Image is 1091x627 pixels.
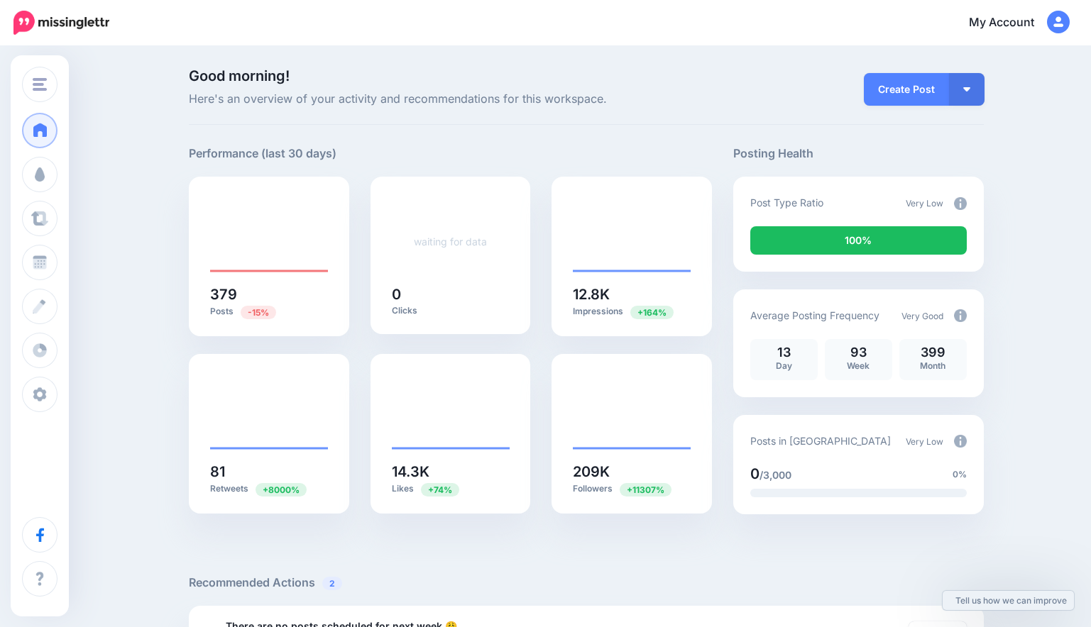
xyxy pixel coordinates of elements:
span: Very Low [906,436,943,447]
p: Post Type Ratio [750,194,823,211]
span: Here's an overview of your activity and recommendations for this workspace. [189,90,712,109]
h5: 14.3K [392,465,510,479]
span: Week [847,360,870,371]
span: Previous period: 8.22K [421,483,459,496]
span: Day [776,360,792,371]
img: Missinglettr [13,11,109,35]
p: Posts [210,305,328,318]
a: Tell us how we can improve [943,591,1074,610]
p: Impressions [573,305,691,318]
a: My Account [955,6,1070,40]
img: info-circle-grey.png [954,309,967,322]
span: 0% [953,467,967,482]
h5: 81 [210,465,328,479]
p: 399 [906,346,960,359]
p: Followers [573,482,691,496]
a: Create Post [864,73,949,106]
h5: Performance (last 30 days) [189,145,336,162]
h5: 12.8K [573,287,691,301]
h5: 209K [573,465,691,479]
span: 0 [750,465,760,482]
span: /3,000 [760,469,791,481]
img: arrow-down-white.png [963,87,970,91]
h5: Posting Health [733,145,984,162]
p: Clicks [392,305,510,316]
span: Previous period: 4.84K [630,306,674,319]
span: Previous period: 445 [241,306,276,319]
img: menu.png [33,78,47,91]
div: 100% of your posts in the last 30 days were manually created (i.e. were not from Drip Campaigns o... [750,226,967,255]
span: Previous period: 1 [256,483,307,496]
h5: Recommended Actions [189,574,984,592]
img: info-circle-grey.png [954,197,967,210]
span: 2 [322,577,342,590]
span: Good morning! [189,67,290,84]
p: 93 [832,346,885,359]
span: Very Low [906,198,943,209]
p: Likes [392,482,510,496]
span: Month [920,360,945,371]
span: Very Good [901,311,943,321]
a: waiting for data [414,235,487,248]
p: Average Posting Frequency [750,307,879,323]
img: info-circle-grey.png [954,435,967,448]
h5: 0 [392,287,510,301]
p: 13 [757,346,811,359]
h5: 379 [210,287,328,301]
span: Previous period: 1.84K [620,483,671,496]
p: Posts in [GEOGRAPHIC_DATA] [750,433,891,449]
p: Retweets [210,482,328,496]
